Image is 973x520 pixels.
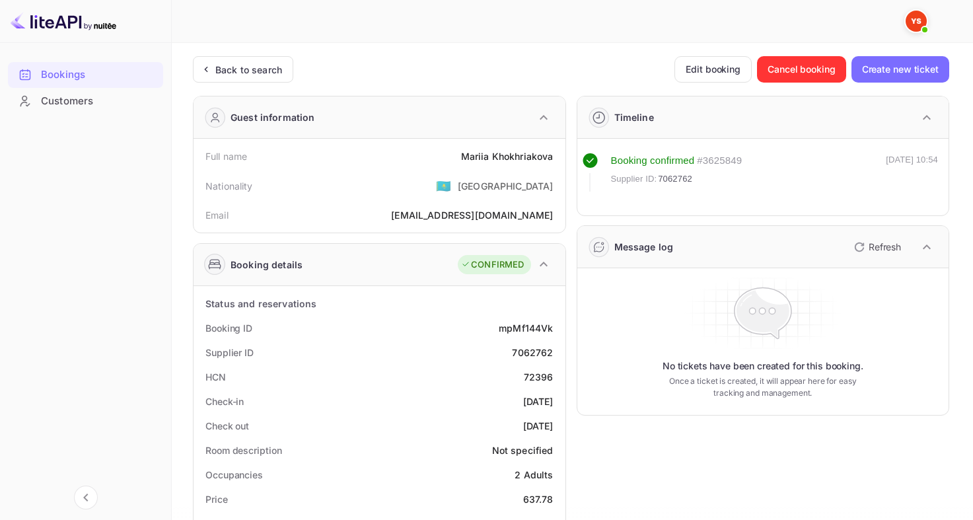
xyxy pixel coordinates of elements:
[8,89,163,114] div: Customers
[499,321,553,335] div: mpMf144Vk
[8,62,163,88] div: Bookings
[674,56,752,83] button: Edit booking
[205,443,281,457] div: Room description
[492,443,554,457] div: Not specified
[8,89,163,113] a: Customers
[869,240,901,254] p: Refresh
[512,346,553,359] div: 7062762
[515,468,553,482] div: 2 Adults
[205,492,228,506] div: Price
[614,240,674,254] div: Message log
[658,172,692,186] span: 7062762
[41,67,157,83] div: Bookings
[697,153,742,168] div: # 3625849
[461,149,554,163] div: Mariia Khokhriakova
[663,359,863,373] p: No tickets have been created for this booking.
[614,110,654,124] div: Timeline
[231,110,315,124] div: Guest information
[523,394,554,408] div: [DATE]
[461,258,524,272] div: CONFIRMED
[205,297,316,311] div: Status and reservations
[11,11,116,32] img: LiteAPI logo
[436,174,451,198] span: United States
[906,11,927,32] img: Yandex Support
[205,179,253,193] div: Nationality
[231,258,303,272] div: Booking details
[611,153,695,168] div: Booking confirmed
[846,237,906,258] button: Refresh
[523,492,554,506] div: 637.78
[886,153,938,192] div: [DATE] 10:54
[205,208,229,222] div: Email
[851,56,949,83] button: Create new ticket
[205,394,244,408] div: Check-in
[524,370,554,384] div: 72396
[41,94,157,109] div: Customers
[391,208,553,222] div: [EMAIL_ADDRESS][DOMAIN_NAME]
[205,468,263,482] div: Occupancies
[611,172,657,186] span: Supplier ID:
[205,321,252,335] div: Booking ID
[523,419,554,433] div: [DATE]
[205,149,247,163] div: Full name
[205,370,226,384] div: HCN
[215,63,282,77] div: Back to search
[757,56,846,83] button: Cancel booking
[8,62,163,87] a: Bookings
[74,486,98,509] button: Collapse navigation
[663,375,862,399] p: Once a ticket is created, it will appear here for easy tracking and management.
[205,419,249,433] div: Check out
[205,346,254,359] div: Supplier ID
[458,179,554,193] div: [GEOGRAPHIC_DATA]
